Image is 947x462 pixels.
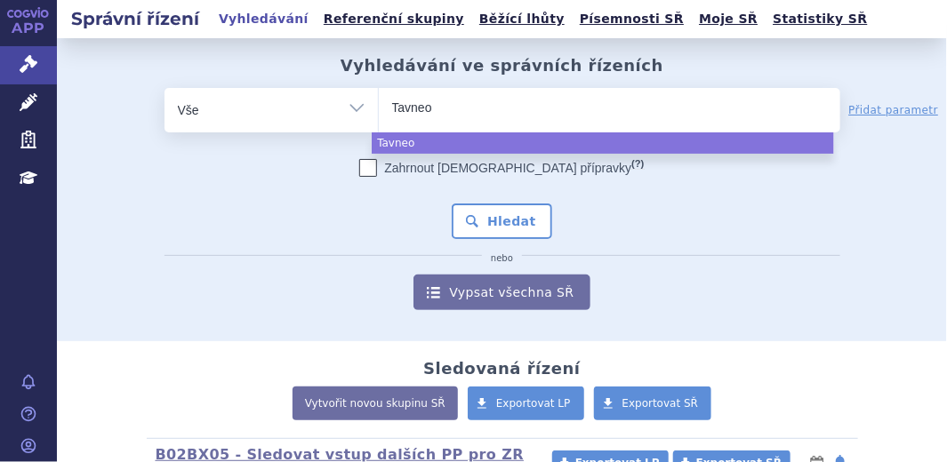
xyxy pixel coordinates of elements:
[849,101,939,119] a: Přidat parametr
[372,132,833,154] li: Tavneo
[594,386,712,420] a: Exportovat SŘ
[767,7,872,31] a: Statistiky SŘ
[474,7,570,31] a: Běžící lhůty
[574,7,689,31] a: Písemnosti SŘ
[468,386,584,420] a: Exportovat LP
[694,7,763,31] a: Moje SŘ
[631,158,644,170] abbr: (?)
[293,386,458,420] a: Vytvořit novou skupinu SŘ
[213,7,314,31] a: Vyhledávání
[57,6,213,31] h2: Správní řízení
[482,253,522,264] i: nebo
[359,159,644,177] label: Zahrnout [DEMOGRAPHIC_DATA] přípravky
[413,275,590,310] a: Vypsat všechna SŘ
[496,397,571,410] span: Exportovat LP
[622,397,699,410] span: Exportovat SŘ
[423,359,580,378] h2: Sledovaná řízení
[318,7,469,31] a: Referenční skupiny
[452,203,552,239] button: Hledat
[341,56,663,76] h2: Vyhledávání ve správních řízeních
